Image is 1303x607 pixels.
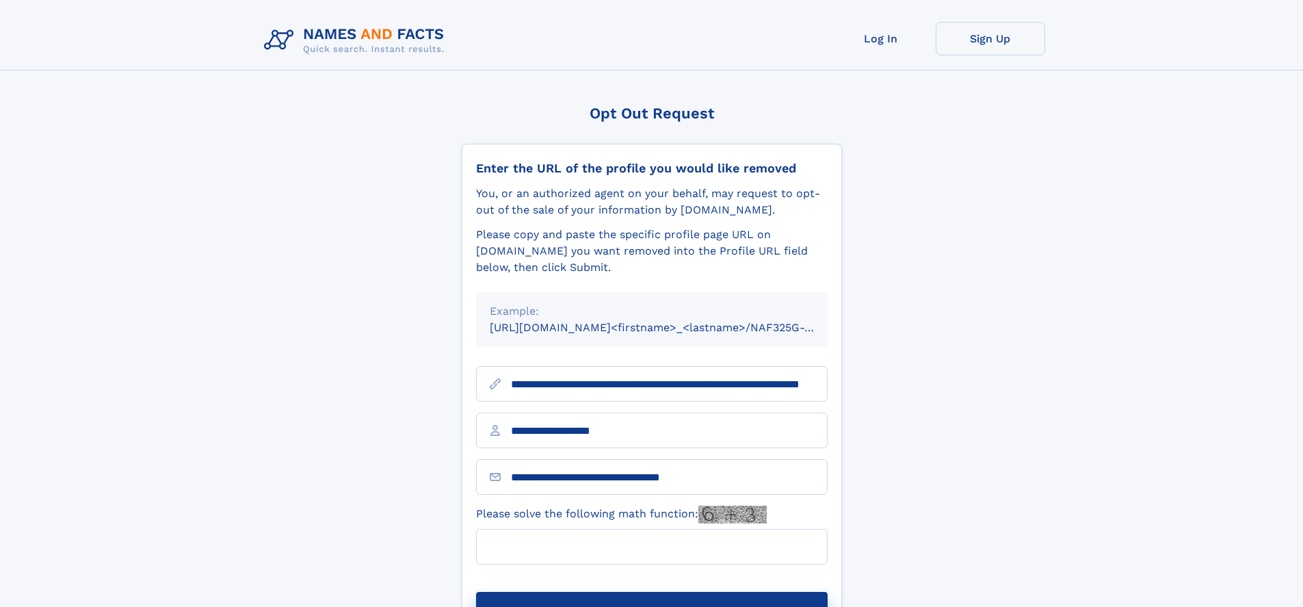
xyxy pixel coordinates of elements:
a: Sign Up [936,22,1045,55]
a: Log In [826,22,936,55]
div: Enter the URL of the profile you would like removed [476,161,828,176]
div: Opt Out Request [462,105,842,122]
small: [URL][DOMAIN_NAME]<firstname>_<lastname>/NAF325G-xxxxxxxx [490,321,854,334]
img: Logo Names and Facts [259,22,456,59]
div: You, or an authorized agent on your behalf, may request to opt-out of the sale of your informatio... [476,185,828,218]
label: Please solve the following math function: [476,506,767,524]
div: Example: [490,303,814,320]
div: Please copy and paste the specific profile page URL on [DOMAIN_NAME] you want removed into the Pr... [476,227,828,276]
